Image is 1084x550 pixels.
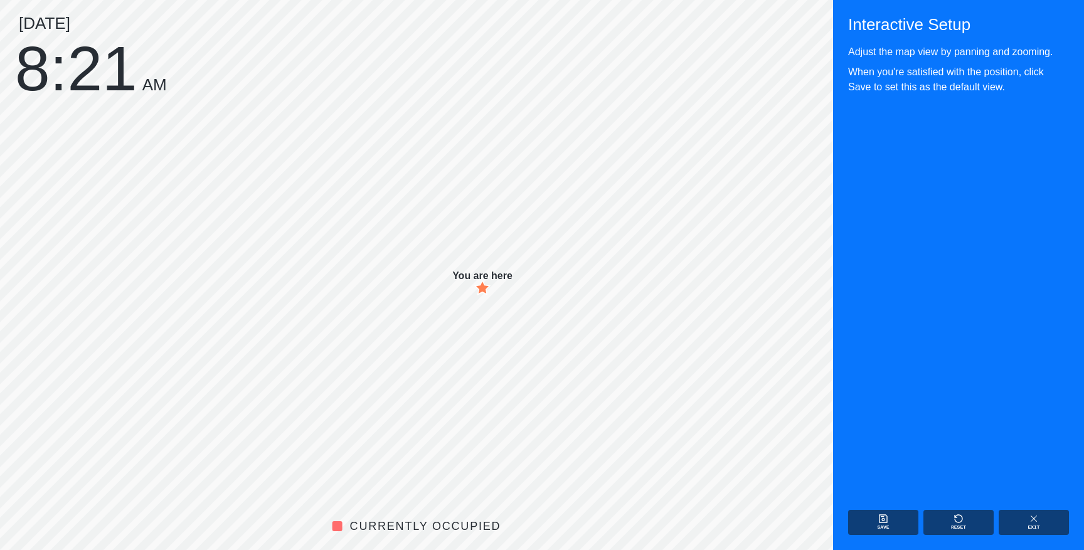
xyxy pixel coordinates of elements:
p: Adjust the map view by panning and zooming. [848,45,1069,60]
p: Interactive Setup [848,15,1069,34]
button: Reset [923,510,994,535]
p: When you're satisfied with the position, click Save to set this as the default view. [848,65,1069,95]
button: Save [848,510,918,535]
p: Exit [1028,524,1039,531]
button: Exit [999,510,1069,535]
p: Save [877,524,889,531]
p: Reset [951,524,966,531]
